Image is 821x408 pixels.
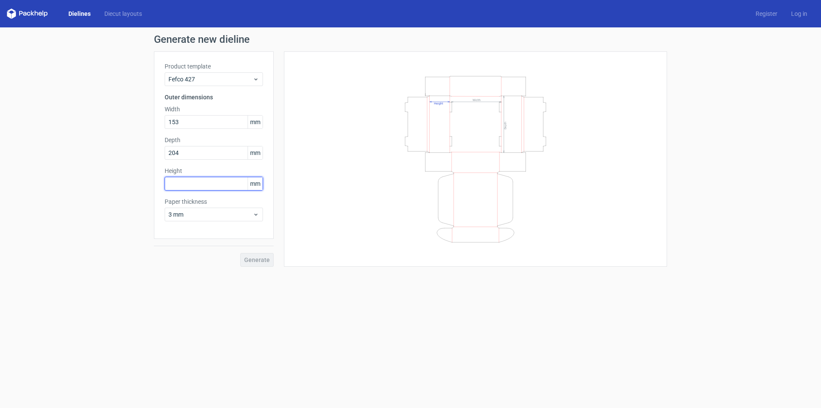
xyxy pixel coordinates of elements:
label: Paper thickness [165,197,263,206]
label: Depth [165,136,263,144]
text: Width [473,98,481,101]
span: mm [248,177,263,190]
span: mm [248,116,263,128]
a: Dielines [62,9,97,18]
h3: Outer dimensions [165,93,263,101]
label: Height [165,167,263,175]
label: Product template [165,62,263,71]
a: Register [749,9,784,18]
a: Diecut layouts [97,9,149,18]
span: mm [248,146,263,159]
span: Fefco 427 [168,75,253,83]
text: Height [434,101,443,105]
span: 3 mm [168,210,253,219]
a: Log in [784,9,814,18]
text: Depth [504,121,507,129]
h1: Generate new dieline [154,34,667,45]
label: Width [165,105,263,113]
